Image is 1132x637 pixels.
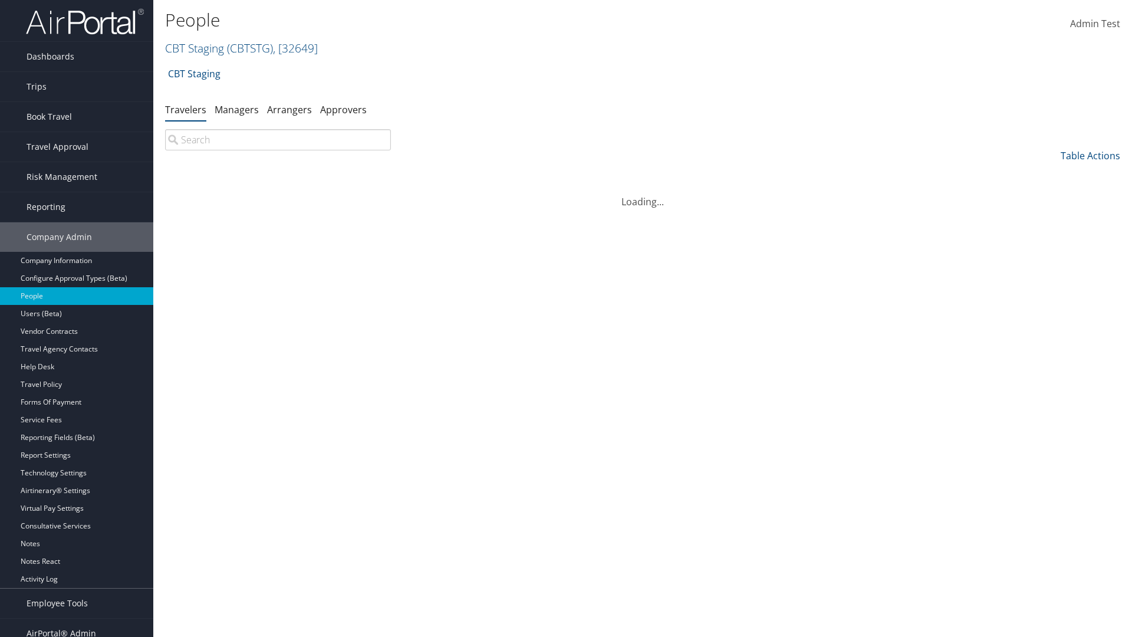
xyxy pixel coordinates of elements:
a: Admin Test [1070,6,1120,42]
a: Managers [215,103,259,116]
div: Loading... [165,180,1120,209]
span: Employee Tools [27,589,88,618]
a: Arrangers [267,103,312,116]
span: Dashboards [27,42,74,71]
img: airportal-logo.png [26,8,144,35]
span: ( CBTSTG ) [227,40,273,56]
span: Risk Management [27,162,97,192]
a: CBT Staging [165,40,318,56]
a: CBT Staging [168,62,221,86]
a: Travelers [165,103,206,116]
span: Company Admin [27,222,92,252]
a: Approvers [320,103,367,116]
a: Table Actions [1061,149,1120,162]
h1: People [165,8,802,32]
span: Trips [27,72,47,101]
span: Admin Test [1070,17,1120,30]
span: , [ 32649 ] [273,40,318,56]
span: Travel Approval [27,132,88,162]
span: Reporting [27,192,65,222]
span: Book Travel [27,102,72,132]
input: Search [165,129,391,150]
